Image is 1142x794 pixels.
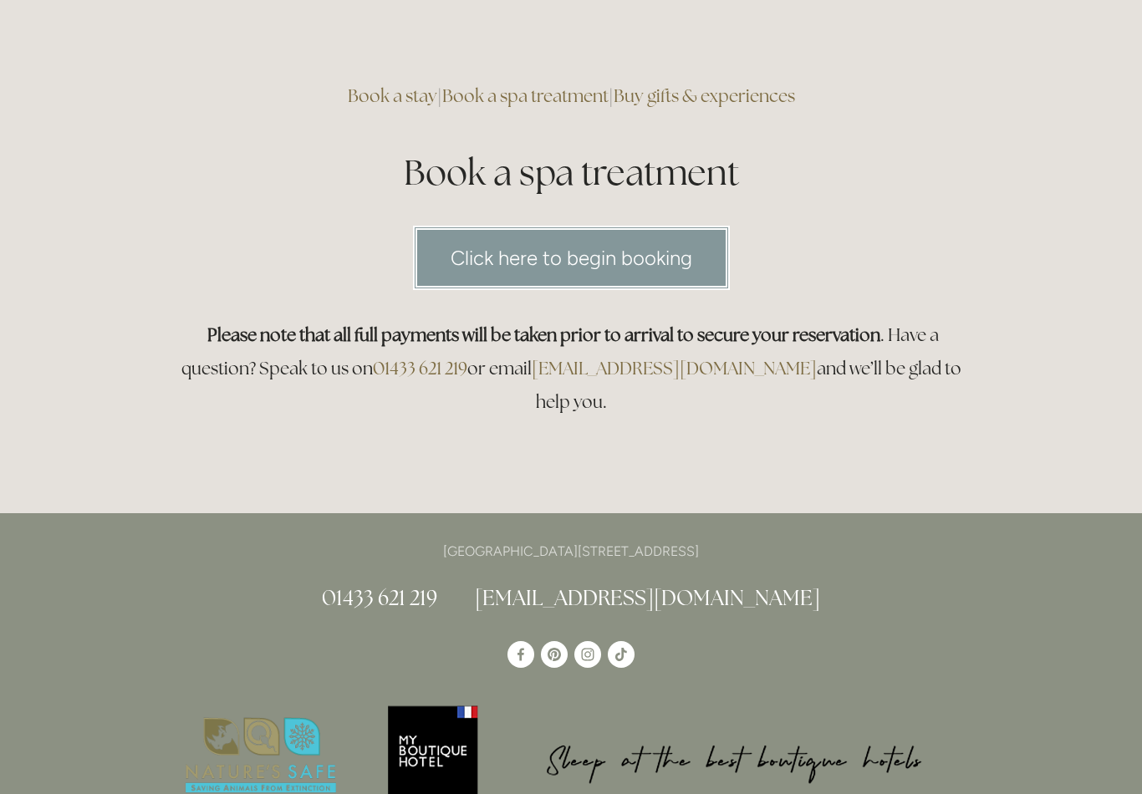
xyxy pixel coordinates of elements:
a: Buy gifts & experiences [614,84,795,107]
a: Book a stay [348,84,437,107]
h3: . Have a question? Speak to us on or email and we’ll be glad to help you. [171,318,971,419]
h1: Book a spa treatment [171,148,971,197]
a: Click here to begin booking [413,226,730,290]
a: 01433 621 219 [373,357,467,379]
p: [GEOGRAPHIC_DATA][STREET_ADDRESS] [171,540,971,562]
a: 01433 621 219 [322,584,437,611]
a: Instagram [574,641,601,668]
a: Book a spa treatment [442,84,609,107]
strong: Please note that all full payments will be taken prior to arrival to secure your reservation [207,323,880,346]
a: TikTok [608,641,635,668]
a: Losehill House Hotel & Spa [507,641,534,668]
h3: | | [171,79,971,113]
a: [EMAIL_ADDRESS][DOMAIN_NAME] [475,584,820,611]
a: Pinterest [541,641,568,668]
a: [EMAIL_ADDRESS][DOMAIN_NAME] [532,357,817,379]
